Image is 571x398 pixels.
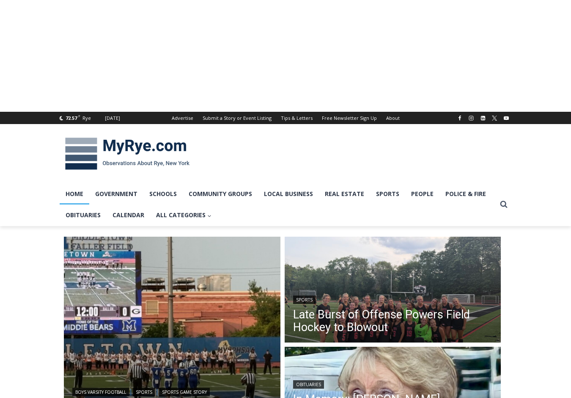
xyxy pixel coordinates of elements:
a: Advertise [167,112,198,124]
span: 72.57 [66,115,77,121]
a: Real Estate [319,183,370,205]
a: X [489,113,500,123]
div: | | [72,386,272,396]
a: Free Newsletter Sign Up [317,112,382,124]
span: F [78,113,80,118]
a: Schools [143,183,183,205]
a: About [382,112,404,124]
a: Obituaries [293,380,324,389]
a: Government [89,183,143,205]
a: Calendar [107,205,150,226]
nav: Primary Navigation [60,183,496,226]
img: MyRye.com [60,132,195,176]
a: Boys Varsity Football [72,388,129,396]
a: Instagram [466,113,476,123]
a: Community Groups [183,183,258,205]
nav: Secondary Navigation [167,112,404,124]
a: People [405,183,439,205]
a: Facebook [455,113,465,123]
a: Sports [293,296,316,304]
a: Sports [370,183,405,205]
a: Submit a Story or Event Listing [198,112,276,124]
img: (PHOTO: The 2025 Rye Varsity Field Hockey team after their win vs Ursuline on Friday, September 5... [285,237,501,345]
button: View Search Form [496,197,511,212]
a: Obituaries [60,205,107,226]
a: Late Burst of Offense Powers Field Hockey to Blowout [293,308,493,334]
div: [DATE] [105,114,120,122]
span: All Categories [156,210,211,220]
a: Home [60,183,89,205]
a: Local Business [258,183,319,205]
a: Tips & Letters [276,112,317,124]
a: Sports Game Story [159,388,210,396]
a: Linkedin [478,113,488,123]
a: Police & Fire [439,183,492,205]
a: Read More Late Burst of Offense Powers Field Hockey to Blowout [285,237,501,345]
a: Sports [133,388,155,396]
a: YouTube [501,113,511,123]
div: Rye [82,114,91,122]
a: All Categories [150,205,217,226]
